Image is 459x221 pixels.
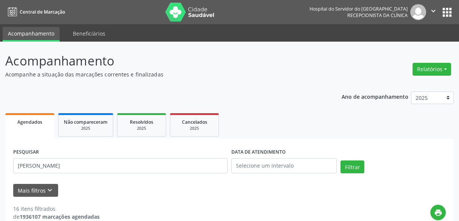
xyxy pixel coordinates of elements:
[182,119,207,125] span: Cancelados
[123,126,160,131] div: 2025
[342,92,408,101] p: Ano de acompanhamento
[13,184,58,197] button: Mais filtroskeyboard_arrow_down
[64,119,108,125] span: Não compareceram
[20,213,100,220] strong: 1936107 marcações agendadas
[231,158,337,173] input: Selecione um intervalo
[340,160,364,173] button: Filtrar
[68,27,111,40] a: Beneficiários
[20,9,65,15] span: Central de Marcação
[5,51,319,70] p: Acompanhamento
[5,6,65,18] a: Central de Marcação
[5,70,319,78] p: Acompanhe a situação das marcações correntes e finalizadas
[46,186,54,195] i: keyboard_arrow_down
[13,158,228,173] input: Nome, código do beneficiário ou CPF
[130,119,153,125] span: Resolvidos
[426,4,441,20] button: 
[347,12,408,19] span: Recepcionista da clínica
[176,126,213,131] div: 2025
[413,63,451,76] button: Relatórios
[13,146,39,158] label: PESQUISAR
[13,205,100,213] div: 16 itens filtrados
[64,126,108,131] div: 2025
[310,6,408,12] div: Hospital do Servidor do [GEOGRAPHIC_DATA]
[13,213,100,221] div: de
[430,205,446,220] button: print
[434,209,442,217] i: print
[410,4,426,20] img: img
[441,6,454,19] button: apps
[3,27,60,42] a: Acompanhamento
[429,7,437,15] i: 
[231,146,286,158] label: DATA DE ATENDIMENTO
[17,119,42,125] span: Agendados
